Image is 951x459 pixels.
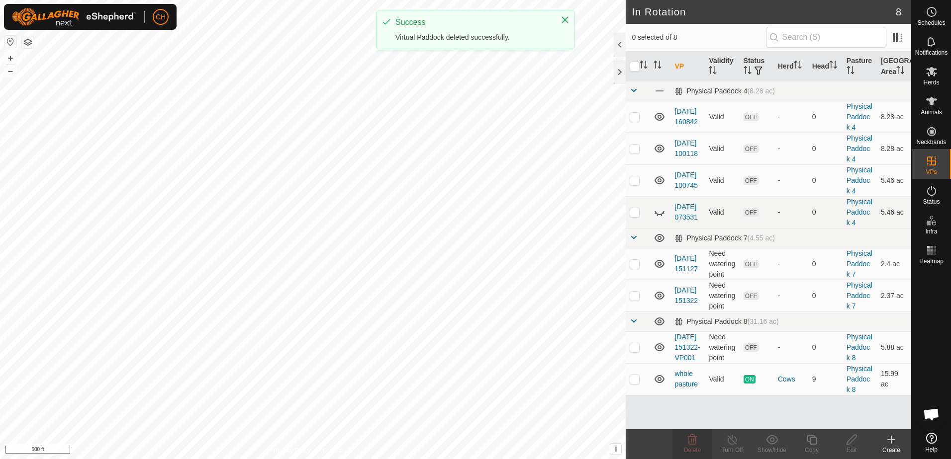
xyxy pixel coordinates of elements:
td: Valid [705,101,739,133]
div: Edit [832,446,871,455]
a: Physical Paddock 4 [847,134,872,163]
th: [GEOGRAPHIC_DATA] Area [877,52,911,81]
span: 8 [896,4,901,19]
td: 5.88 ac [877,331,911,363]
span: VPs [926,169,937,175]
a: Help [912,429,951,457]
a: [DATE] 151322-VP001 [674,333,700,362]
span: OFF [744,145,759,153]
td: 0 [808,101,843,133]
div: - [778,112,804,122]
td: 0 [808,133,843,164]
td: 0 [808,164,843,196]
span: (4.55 ac) [748,234,775,242]
td: Valid [705,164,739,196]
a: Physical Paddock 7 [847,249,872,278]
button: + [4,52,16,64]
a: [DATE] 151322 [674,286,698,305]
span: Help [925,447,938,453]
span: Herds [923,79,939,85]
div: - [778,342,804,353]
td: 0 [808,248,843,280]
span: OFF [744,208,759,217]
th: Head [808,52,843,81]
a: [DATE] 151127 [674,254,698,273]
button: Close [558,13,572,27]
td: Need watering point [705,280,739,311]
span: Neckbands [916,139,946,145]
td: 5.46 ac [877,164,911,196]
td: Need watering point [705,331,739,363]
p-sorticon: Activate to sort [896,68,904,76]
p-sorticon: Activate to sort [794,62,802,70]
span: Infra [925,229,937,234]
div: Copy [792,446,832,455]
th: Validity [705,52,739,81]
span: OFF [744,292,759,300]
div: Create [871,446,911,455]
p-sorticon: Activate to sort [654,62,662,70]
a: [DATE] 073531 [674,203,698,221]
td: 0 [808,196,843,228]
div: Virtual Paddock deleted successfully. [395,32,551,43]
input: Search (S) [766,27,886,48]
a: Physical Paddock 4 [847,198,872,227]
div: Physical Paddock 4 [674,87,774,95]
a: [DATE] 100745 [674,171,698,189]
div: Open chat [917,399,947,429]
th: Herd [774,52,808,81]
button: Reset Map [4,36,16,48]
span: Status [923,199,940,205]
p-sorticon: Activate to sort [829,62,837,70]
a: Physical Paddock 4 [847,102,872,131]
div: Success [395,16,551,28]
span: CH [156,12,166,22]
button: – [4,65,16,77]
span: (8.28 ac) [748,87,775,95]
div: - [778,291,804,301]
div: - [778,175,804,186]
button: i [610,444,621,455]
td: 2.37 ac [877,280,911,311]
td: Valid [705,133,739,164]
div: - [778,144,804,154]
span: Delete [684,447,701,454]
span: OFF [744,260,759,268]
th: VP [670,52,705,81]
td: 15.99 ac [877,363,911,395]
span: Notifications [915,50,948,56]
td: Valid [705,363,739,395]
a: Physical Paddock 7 [847,281,872,310]
div: Physical Paddock 8 [674,317,778,326]
span: OFF [744,113,759,121]
a: Physical Paddock 8 [847,333,872,362]
td: 5.46 ac [877,196,911,228]
th: Status [740,52,774,81]
span: i [615,445,617,453]
a: Physical Paddock 4 [847,166,872,195]
td: 8.28 ac [877,133,911,164]
a: [DATE] 100118 [674,139,698,157]
span: Animals [921,109,942,115]
td: 2.4 ac [877,248,911,280]
div: Turn Off [712,446,752,455]
div: Cows [778,374,804,384]
p-sorticon: Activate to sort [744,68,752,76]
div: - [778,259,804,269]
div: - [778,207,804,218]
div: Show/Hide [752,446,792,455]
span: OFF [744,343,759,352]
img: Gallagher Logo [12,8,136,26]
p-sorticon: Activate to sort [847,68,855,76]
span: (31.16 ac) [748,317,779,325]
td: 8.28 ac [877,101,911,133]
span: ON [744,375,756,383]
th: Pasture [843,52,877,81]
h2: In Rotation [632,6,895,18]
a: Privacy Policy [274,446,311,455]
td: Valid [705,196,739,228]
td: 0 [808,280,843,311]
a: Contact Us [323,446,352,455]
td: 9 [808,363,843,395]
span: 0 selected of 8 [632,32,765,43]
